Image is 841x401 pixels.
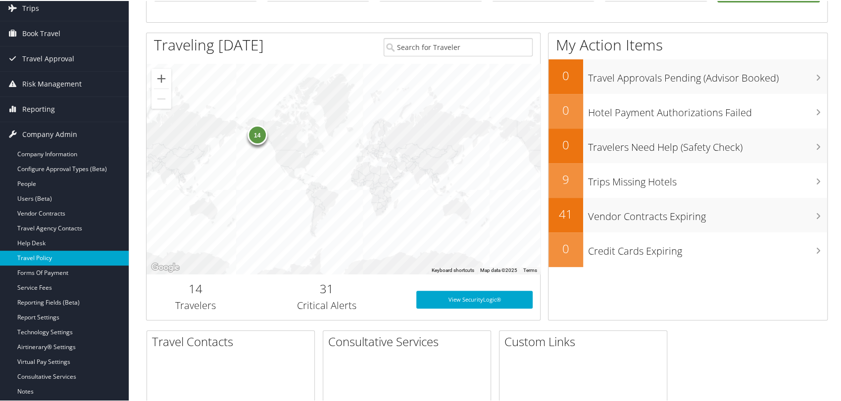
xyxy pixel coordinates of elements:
h2: Consultative Services [328,332,491,349]
h2: 0 [548,239,583,256]
h2: 14 [154,279,238,296]
img: Google [149,260,182,273]
button: Zoom out [151,88,171,108]
h3: Travel Approvals Pending (Advisor Booked) [588,65,827,84]
h3: Travelers [154,298,238,312]
h2: 0 [548,135,583,152]
span: Risk Management [22,71,82,95]
h3: Vendor Contracts Expiring [588,204,827,223]
h2: 9 [548,170,583,187]
span: Book Travel [22,20,60,45]
h2: 0 [548,66,583,83]
button: Keyboard shortcuts [432,266,474,273]
div: 14 [247,124,267,144]
h2: Travel Contacts [152,332,314,349]
button: Zoom in [151,68,171,88]
a: 9Trips Missing Hotels [548,162,827,197]
h3: Travelers Need Help (Safety Check) [588,134,827,153]
h2: 41 [548,205,583,222]
a: 41Vendor Contracts Expiring [548,197,827,231]
h2: Custom Links [504,332,667,349]
h3: Critical Alerts [252,298,401,312]
input: Search for Traveler [384,37,533,55]
a: 0Travelers Need Help (Safety Check) [548,128,827,162]
span: Map data ©2025 [480,267,517,272]
a: 0Credit Cards Expiring [548,231,827,266]
h1: My Action Items [548,34,827,54]
span: Travel Approval [22,45,74,70]
h1: Traveling [DATE] [154,34,264,54]
h2: 0 [548,101,583,118]
h3: Hotel Payment Authorizations Failed [588,100,827,119]
h2: 31 [252,279,401,296]
h3: Trips Missing Hotels [588,169,827,188]
span: Company Admin [22,121,77,146]
a: 0Travel Approvals Pending (Advisor Booked) [548,58,827,93]
a: Terms (opens in new tab) [523,267,537,272]
a: 0Hotel Payment Authorizations Failed [548,93,827,128]
span: Reporting [22,96,55,121]
h3: Credit Cards Expiring [588,238,827,257]
a: View SecurityLogic® [416,290,533,308]
a: Open this area in Google Maps (opens a new window) [149,260,182,273]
